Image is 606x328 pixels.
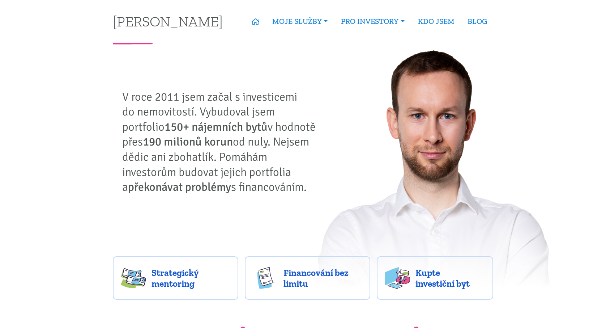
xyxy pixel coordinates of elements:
a: [PERSON_NAME] [113,14,223,28]
strong: 190 milionů korun [143,135,233,149]
a: Strategický mentoring [113,256,238,300]
img: finance [253,267,278,289]
a: MOJE SLUŽBY [266,13,334,30]
a: KDO JSEM [411,13,461,30]
span: Financování bez limitu [283,267,362,289]
img: flats [385,267,410,289]
strong: 150+ nájemních bytů [165,120,268,134]
a: Financování bez limitu [245,256,370,300]
strong: překonávat problémy [128,180,231,194]
img: strategy [121,267,146,289]
a: Kupte investiční byt [377,256,494,300]
a: BLOG [461,13,494,30]
span: Strategický mentoring [151,267,230,289]
p: V roce 2011 jsem začal s investicemi do nemovitostí. Vybudoval jsem portfolio v hodnotě přes od n... [122,89,321,195]
span: Kupte investiční byt [415,267,486,289]
a: PRO INVESTORY [334,13,411,30]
